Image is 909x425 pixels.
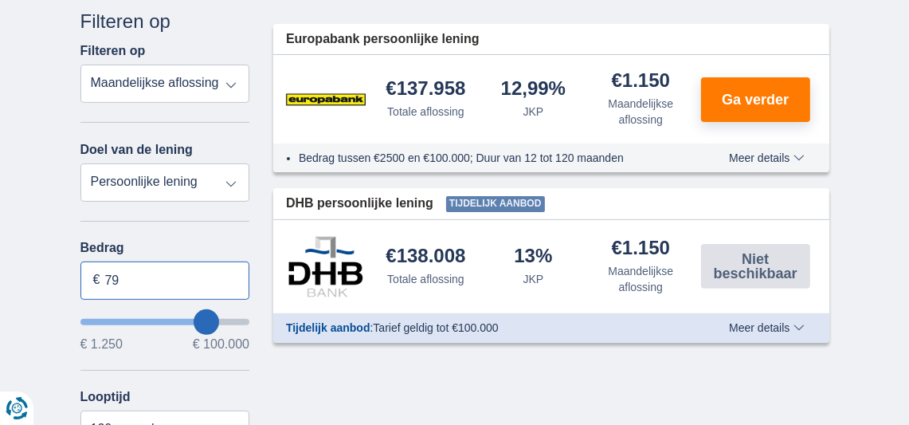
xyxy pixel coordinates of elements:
div: €137.958 [386,79,465,100]
img: product.pl.alt Europabank [286,80,366,120]
span: Tijdelijk aanbod [286,321,370,334]
div: Totale aflossing [387,271,464,287]
span: Meer details [729,322,804,333]
div: Maandelijkse aflossing [594,263,688,295]
span: DHB persoonlijke lening [286,195,433,213]
span: Niet beschikbaar [706,252,805,281]
div: Totale aflossing [387,104,464,120]
div: JKP [523,271,544,287]
div: €138.008 [386,246,465,268]
div: : [273,320,707,336]
label: Looptijd [80,390,131,404]
li: Bedrag tussen €2500 en €100.000; Duur van 12 tot 120 maanden [299,150,695,166]
span: Tijdelijk aanbod [446,196,545,212]
img: product.pl.alt DHB Bank [286,236,366,297]
button: Meer details [717,152,816,164]
button: Ga verder [701,77,810,122]
label: Filteren op [80,44,146,58]
input: wantToBorrow [80,319,250,325]
button: Meer details [717,321,816,334]
div: JKP [523,104,544,120]
div: Filteren op [80,8,250,35]
div: €1.150 [612,238,670,260]
div: €1.150 [612,71,670,92]
div: Maandelijkse aflossing [594,96,688,128]
div: 12,99% [501,79,566,100]
button: Niet beschikbaar [701,244,810,289]
div: 13% [514,246,552,268]
label: Bedrag [80,241,250,255]
span: € 1.250 [80,338,123,351]
span: Tarief geldig tot €100.000 [373,321,498,334]
span: € 100.000 [193,338,249,351]
span: Europabank persoonlijke lening [286,30,480,49]
span: Meer details [729,152,804,163]
span: € [93,271,100,289]
span: Ga verder [722,92,789,107]
label: Doel van de lening [80,143,193,157]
